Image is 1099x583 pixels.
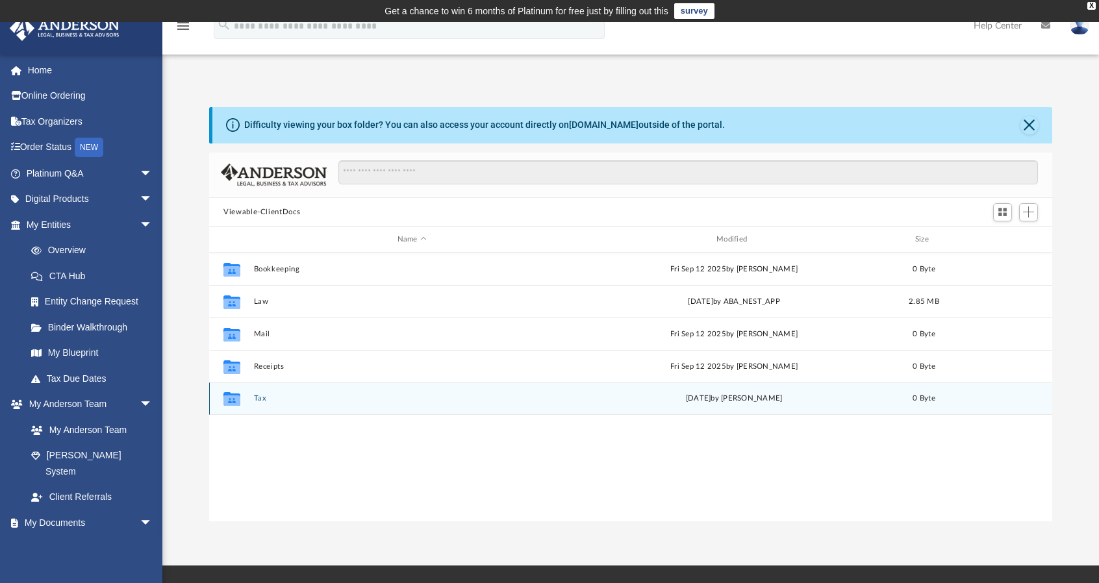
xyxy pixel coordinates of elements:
span: 2.85 MB [909,298,939,305]
a: Tax Organizers [9,108,172,134]
a: My Anderson Team [18,417,159,443]
a: menu [175,25,191,34]
a: Tax Due Dates [18,366,172,391]
div: [DATE] by ABA_NEST_APP [576,296,892,308]
div: Fri Sep 12 2025 by [PERSON_NAME] [576,329,892,340]
div: NEW [75,138,103,157]
a: My Anderson Teamarrow_drop_down [9,391,166,417]
a: Digital Productsarrow_drop_down [9,186,172,212]
input: Search files and folders [338,160,1038,185]
img: Anderson Advisors Platinum Portal [6,16,123,41]
button: Add [1019,203,1039,221]
div: Fri Sep 12 2025 by [PERSON_NAME] [576,264,892,275]
a: Online Ordering [9,83,172,109]
a: My Entitiesarrow_drop_down [9,212,172,238]
span: 0 Byte [913,363,935,370]
a: [PERSON_NAME] System [18,443,166,484]
span: 0 Byte [913,266,935,273]
a: [DOMAIN_NAME] [569,119,638,130]
a: Binder Walkthrough [18,314,172,340]
button: Mail [254,330,570,338]
div: Fri Sep 12 2025 by [PERSON_NAME] [576,361,892,373]
div: id [215,234,247,245]
span: arrow_drop_down [140,186,166,213]
div: Modified [575,234,892,245]
button: Switch to Grid View [993,203,1013,221]
div: Name [253,234,570,245]
button: Viewable-ClientDocs [223,206,300,218]
img: User Pic [1070,16,1089,35]
div: id [955,234,1046,245]
a: CTA Hub [18,263,172,289]
a: Home [9,57,172,83]
div: grid [209,253,1052,522]
a: Box [18,536,159,562]
a: Overview [18,238,172,264]
a: Client Referrals [18,484,166,510]
i: menu [175,18,191,34]
button: Tax [254,395,570,403]
div: Size [898,234,950,245]
a: My Documentsarrow_drop_down [9,510,166,536]
i: search [217,18,231,32]
span: arrow_drop_down [140,510,166,536]
span: 0 Byte [913,395,935,402]
a: Platinum Q&Aarrow_drop_down [9,160,172,186]
span: 0 Byte [913,330,935,338]
a: Order StatusNEW [9,134,172,161]
a: Entity Change Request [18,289,172,315]
div: [DATE] by [PERSON_NAME] [576,393,892,404]
div: close [1087,2,1096,10]
span: arrow_drop_down [140,391,166,418]
button: Law [254,297,570,306]
button: Bookkeeping [254,265,570,273]
button: Receipts [254,362,570,371]
a: survey [674,3,714,19]
a: My Blueprint [18,340,166,366]
div: Get a chance to win 6 months of Platinum for free just by filling out this [385,3,668,19]
button: Close [1020,116,1039,134]
span: arrow_drop_down [140,212,166,238]
div: Difficulty viewing your box folder? You can also access your account directly on outside of the p... [244,118,725,132]
span: arrow_drop_down [140,160,166,187]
